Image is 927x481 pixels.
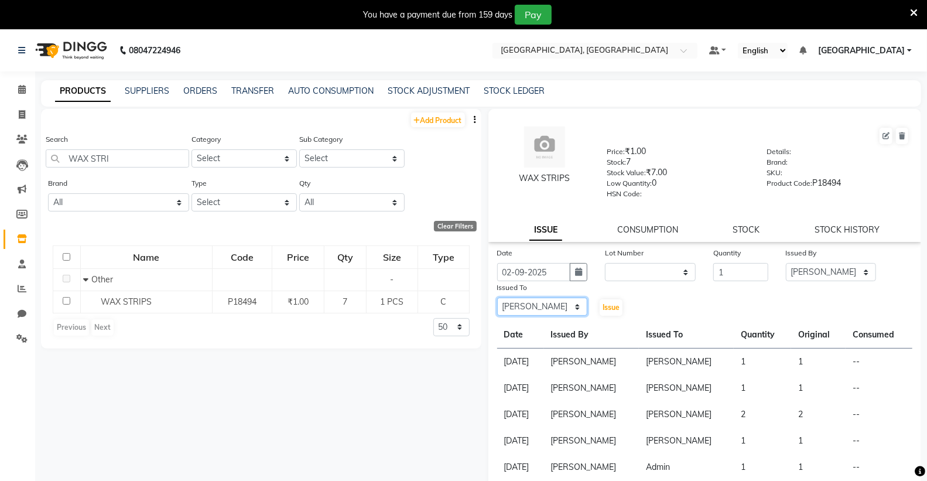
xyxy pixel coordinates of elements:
a: AUTO CONSUMPTION [288,86,374,96]
div: Size [367,247,418,268]
label: Sub Category [299,134,343,145]
span: P18494 [228,296,256,307]
div: Clear Filters [434,221,477,231]
label: Issued By [786,248,817,258]
th: Quantity [734,322,791,349]
a: SUPPLIERS [125,86,169,96]
span: [GEOGRAPHIC_DATA] [818,45,905,57]
span: Other [91,274,113,285]
label: Qty [299,178,310,189]
input: Search by product name or code [46,149,189,168]
th: Date [497,322,544,349]
td: 1 [791,349,846,376]
label: Details: [767,146,791,157]
div: Price [273,247,323,268]
label: Lot Number [605,248,644,258]
th: Issued To [639,322,734,349]
td: -- [846,454,912,480]
td: [DATE] [497,375,544,401]
span: WAX STRIPS [101,296,152,307]
img: avatar [524,127,565,168]
td: 2 [791,401,846,428]
td: [PERSON_NAME] [639,349,734,376]
div: P18494 [767,177,909,193]
div: WAX STRIPS [500,172,589,185]
div: Name [81,247,211,268]
label: Quantity [713,248,741,258]
a: STOCK LEDGER [484,86,545,96]
a: STOCK [733,224,760,235]
td: [PERSON_NAME] [544,401,639,428]
button: Issue [600,299,622,316]
td: [PERSON_NAME] [544,375,639,401]
label: SKU: [767,168,782,178]
td: 1 [734,454,791,480]
label: Brand [48,178,67,189]
td: -- [846,401,912,428]
span: 7 [343,296,347,307]
td: [PERSON_NAME] [544,349,639,376]
a: CONSUMPTION [617,224,678,235]
td: 2 [734,401,791,428]
a: ISSUE [529,220,562,241]
td: 1 [734,375,791,401]
td: 1 [791,428,846,454]
div: Qty [325,247,365,268]
td: [PERSON_NAME] [544,454,639,480]
a: Add Product [411,112,465,127]
img: logo [30,34,110,67]
label: HSN Code: [607,189,642,199]
td: [PERSON_NAME] [639,428,734,454]
span: 1 PCS [380,296,403,307]
td: [PERSON_NAME] [639,375,734,401]
td: [DATE] [497,401,544,428]
td: [DATE] [497,428,544,454]
div: 7 [607,156,750,172]
span: Issue [603,303,620,312]
div: ₹7.00 [607,166,750,183]
a: STOCK HISTORY [815,224,880,235]
th: Consumed [846,322,912,349]
th: Original [791,322,846,349]
td: [DATE] [497,454,544,480]
td: [DATE] [497,349,544,376]
td: 1 [734,349,791,376]
div: You have a payment due from 159 days [363,9,512,21]
td: 1 [734,428,791,454]
span: ₹1.00 [288,296,309,307]
td: 1 [791,375,846,401]
label: Price: [607,146,625,157]
label: Issued To [497,282,528,293]
label: Low Quantity: [607,178,652,189]
a: ORDERS [183,86,217,96]
div: Code [213,247,272,268]
span: - [390,274,394,285]
td: -- [846,349,912,376]
span: Collapse Row [83,274,91,285]
b: 08047224946 [129,34,180,67]
label: Type [191,178,207,189]
label: Product Code: [767,178,812,189]
div: Type [419,247,468,268]
td: [PERSON_NAME] [639,401,734,428]
div: ₹1.00 [607,145,750,162]
label: Search [46,134,68,145]
a: TRANSFER [231,86,274,96]
label: Stock Value: [607,168,646,178]
td: Admin [639,454,734,480]
td: -- [846,428,912,454]
label: Date [497,248,513,258]
button: Pay [515,5,552,25]
label: Category [191,134,221,145]
div: 0 [607,177,750,193]
td: [PERSON_NAME] [544,428,639,454]
a: PRODUCTS [55,81,111,102]
td: 1 [791,454,846,480]
label: Stock: [607,157,626,168]
label: Brand: [767,157,788,168]
span: C [440,296,446,307]
a: STOCK ADJUSTMENT [388,86,470,96]
th: Issued By [544,322,639,349]
td: -- [846,375,912,401]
